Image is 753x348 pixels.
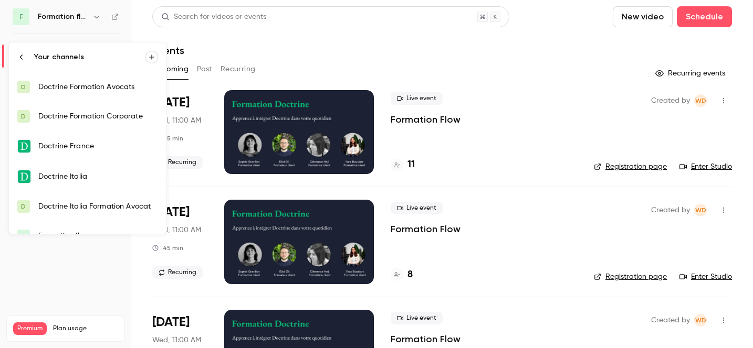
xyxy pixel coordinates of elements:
[18,140,30,153] img: Doctrine France
[18,170,30,183] img: Doctrine Italia
[34,52,145,62] div: Your channels
[21,112,26,121] span: D
[38,82,158,92] div: Doctrine Formation Avocats
[38,111,158,122] div: Doctrine Formation Corporate
[21,82,26,92] span: D
[38,201,158,212] div: Doctrine Italia Formation Avocat
[38,231,158,241] div: Formation flow
[22,231,25,241] span: F
[21,202,26,211] span: D
[38,171,158,182] div: Doctrine Italia
[38,141,158,151] div: Doctrine France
